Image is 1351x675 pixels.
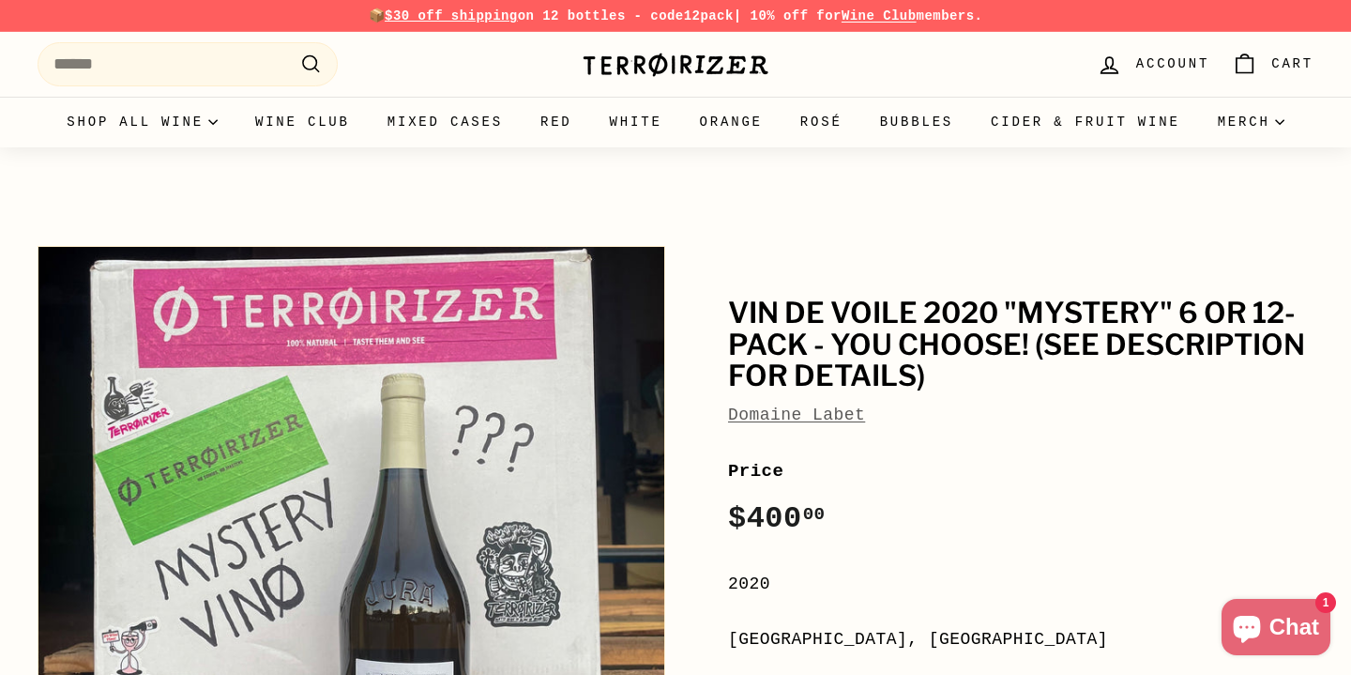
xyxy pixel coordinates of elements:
a: Bubbles [861,97,972,147]
summary: Merch [1199,97,1303,147]
span: Account [1136,54,1209,74]
div: 2020 [728,571,1313,598]
a: Wine Club [842,8,917,23]
div: [GEOGRAPHIC_DATA], [GEOGRAPHIC_DATA] [728,626,1313,653]
h1: Vin de Voile 2020 "mystery" 6 or 12-pack - You choose! (see description for details) [728,298,1313,392]
span: $30 off shipping [385,8,518,23]
label: Price [728,457,1313,485]
a: Red [522,97,591,147]
summary: Shop all wine [48,97,236,147]
span: $400 [728,501,826,536]
inbox-online-store-chat: Shopify online store chat [1216,599,1336,660]
a: Wine Club [236,97,369,147]
a: White [591,97,681,147]
a: Cider & Fruit Wine [972,97,1199,147]
strong: 12pack [684,8,734,23]
a: Orange [681,97,782,147]
a: Mixed Cases [369,97,522,147]
a: Account [1085,37,1221,92]
sup: 00 [803,504,826,525]
a: Rosé [782,97,861,147]
a: Domaine Labet [728,406,865,424]
a: Cart [1221,37,1325,92]
span: Cart [1271,54,1313,74]
p: 📦 on 12 bottles - code | 10% off for members. [38,6,1313,26]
